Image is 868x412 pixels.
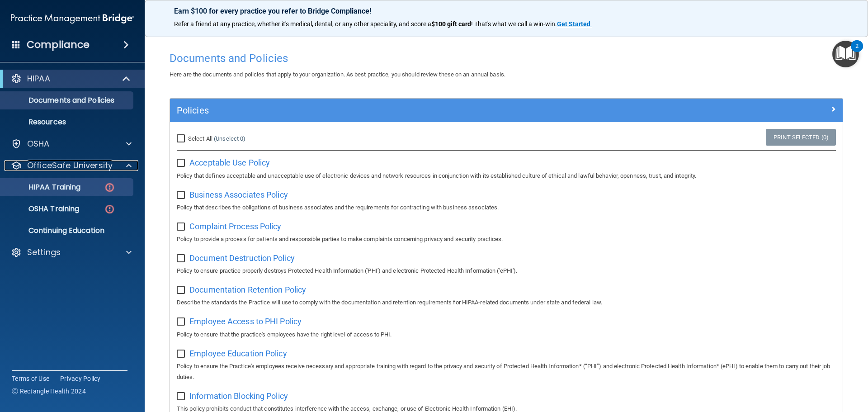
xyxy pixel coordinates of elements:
[189,253,295,263] span: Document Destruction Policy
[431,20,471,28] strong: $100 gift card
[177,170,836,181] p: Policy that defines acceptable and unacceptable use of electronic devices and network resources i...
[11,247,132,258] a: Settings
[11,160,132,171] a: OfficeSafe University
[189,317,302,326] span: Employee Access to PHI Policy
[557,20,590,28] strong: Get Started
[189,349,287,358] span: Employee Education Policy
[170,52,843,64] h4: Documents and Policies
[27,160,113,171] p: OfficeSafe University
[6,226,129,235] p: Continuing Education
[104,204,115,215] img: danger-circle.6113f641.png
[27,138,50,149] p: OSHA
[174,20,431,28] span: Refer a friend at any practice, whether it's medical, dental, or any other speciality, and score a
[60,374,101,383] a: Privacy Policy
[189,222,281,231] span: Complaint Process Policy
[189,190,288,199] span: Business Associates Policy
[11,9,134,28] img: PMB logo
[170,71,505,78] span: Here are the documents and policies that apply to your organization. As best practice, you should...
[188,135,212,142] span: Select All
[177,103,836,118] a: Policies
[177,297,836,308] p: Describe the standards the Practice will use to comply with the documentation and retention requi...
[6,118,129,127] p: Resources
[177,202,836,213] p: Policy that describes the obligations of business associates and the requirements for contracting...
[855,46,859,58] div: 2
[177,135,187,142] input: Select All (Unselect 0)
[177,361,836,383] p: Policy to ensure the Practice's employees receive necessary and appropriate training with regard ...
[189,285,306,294] span: Documentation Retention Policy
[6,96,129,105] p: Documents and Policies
[471,20,557,28] span: ! That's what we call a win-win.
[177,105,668,115] h5: Policies
[27,73,50,84] p: HIPAA
[177,265,836,276] p: Policy to ensure practice properly destroys Protected Health Information ('PHI') and electronic P...
[189,158,270,167] span: Acceptable Use Policy
[104,182,115,193] img: danger-circle.6113f641.png
[189,391,288,401] span: Information Blocking Policy
[6,204,79,213] p: OSHA Training
[766,129,836,146] a: Print Selected (0)
[27,38,90,51] h4: Compliance
[11,138,132,149] a: OSHA
[177,329,836,340] p: Policy to ensure that the practice's employees have the right level of access to PHI.
[11,73,131,84] a: HIPAA
[174,7,839,15] p: Earn $100 for every practice you refer to Bridge Compliance!
[12,387,86,396] span: Ⓒ Rectangle Health 2024
[557,20,592,28] a: Get Started
[6,183,80,192] p: HIPAA Training
[832,41,859,67] button: Open Resource Center, 2 new notifications
[12,374,49,383] a: Terms of Use
[27,247,61,258] p: Settings
[214,135,245,142] a: (Unselect 0)
[177,234,836,245] p: Policy to provide a process for patients and responsible parties to make complaints concerning pr...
